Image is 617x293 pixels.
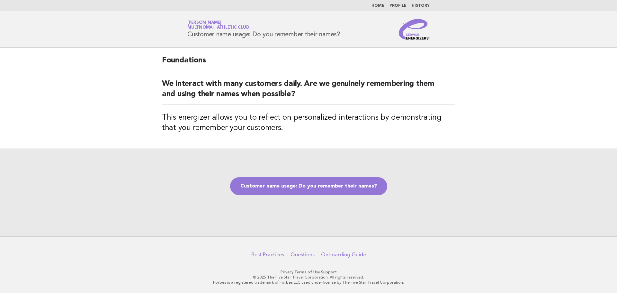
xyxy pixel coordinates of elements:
[112,275,505,280] p: © 2025 The Five Star Travel Corporation. All rights reserved.
[187,21,340,38] h1: Customer name usage: Do you remember their names?
[412,4,430,8] a: History
[112,280,505,285] p: Forbes is a registered trademark of Forbes LLC used under license by The Five Star Travel Corpora...
[371,4,384,8] a: Home
[112,270,505,275] p: · ·
[187,21,249,30] a: [PERSON_NAME]Multnomah Athletic Club
[321,252,366,258] a: Onboarding Guide
[294,270,320,274] a: Terms of Use
[230,177,387,195] a: Customer name usage: Do you remember their names?
[162,79,455,105] h2: We interact with many customers daily. Are we genuinely remembering them and using their names wh...
[251,252,284,258] a: Best Practices
[399,19,430,40] img: Service Energizers
[187,26,249,30] span: Multnomah Athletic Club
[162,55,455,71] h2: Foundations
[389,4,407,8] a: Profile
[281,270,293,274] a: Privacy
[162,113,455,133] h3: This energizer allows you to reflect on personalized interactions by demonstrating that you remem...
[291,252,315,258] a: Questions
[321,270,337,274] a: Support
